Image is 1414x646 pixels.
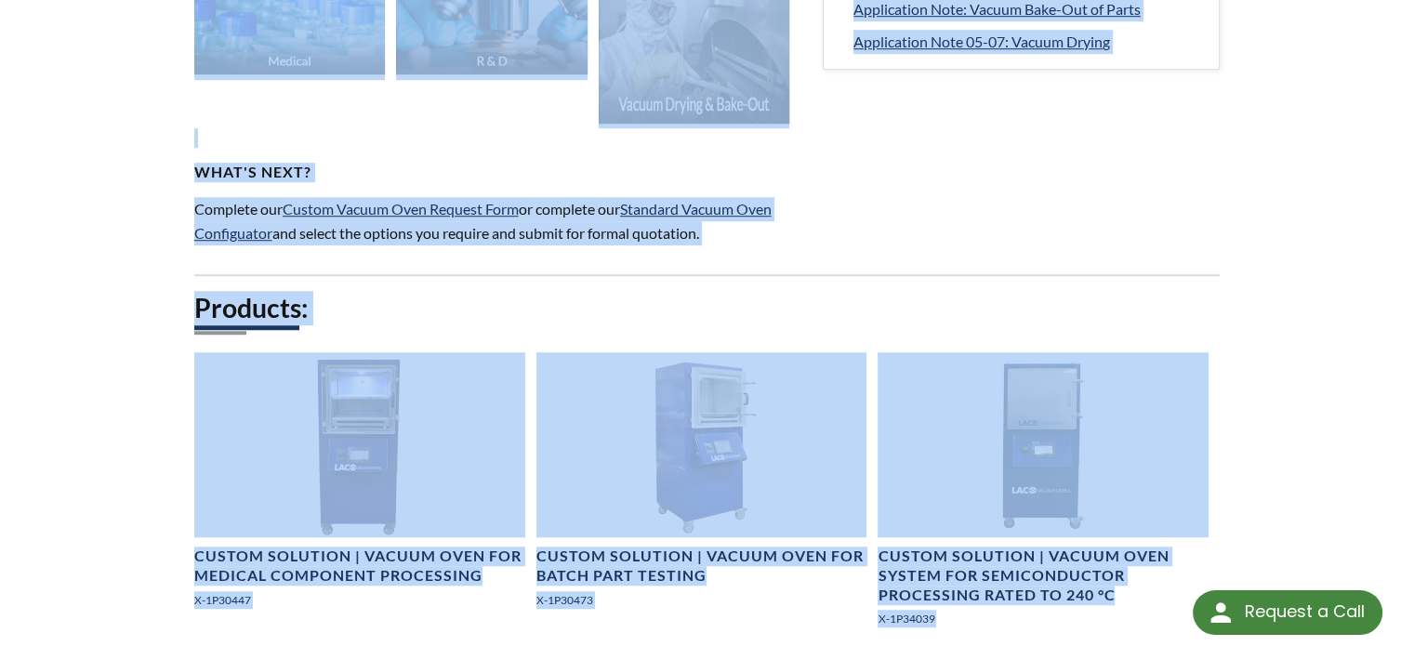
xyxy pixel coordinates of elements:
[878,352,1209,643] a: Custom Vacuum Oven, front viewCustom Solution | Vacuum Oven System for Semiconductor Processing R...
[1206,598,1236,627] img: round button
[283,200,519,218] a: Custom Vacuum Oven Request Form
[1193,590,1382,635] div: Request a Call
[536,591,867,609] p: X-1P30473
[878,547,1209,604] h4: Custom Solution | Vacuum Oven System for Semiconductor Processing Rated to 240 °C
[878,610,1209,627] p: X-1P34039
[194,352,525,624] a: Vacuum oven for medical component processing, front viewCustom Solution | Vacuum Oven for Medical...
[194,200,772,242] a: Standard Vacuum Oven Configuator
[194,291,1221,325] h2: Products:
[1244,590,1364,633] div: Request a Call
[536,547,867,586] h4: Custom Solution | Vacuum Oven for Batch Part Testing
[194,163,801,182] h4: WHAT'S NEXT?
[536,352,867,624] a: Custom Vacuum oven with internally heated aluminum shelfCustom Solution | Vacuum Oven for Batch P...
[194,197,801,244] p: Complete our or complete our and select the options you require and submit for formal quotation.
[853,33,1110,50] span: Application Note 05-07: Vacuum Drying
[853,30,1204,54] a: Application Note 05-07: Vacuum Drying
[194,547,525,586] h4: Custom Solution | Vacuum Oven for Medical Component Processing
[194,591,525,609] p: X-1P30447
